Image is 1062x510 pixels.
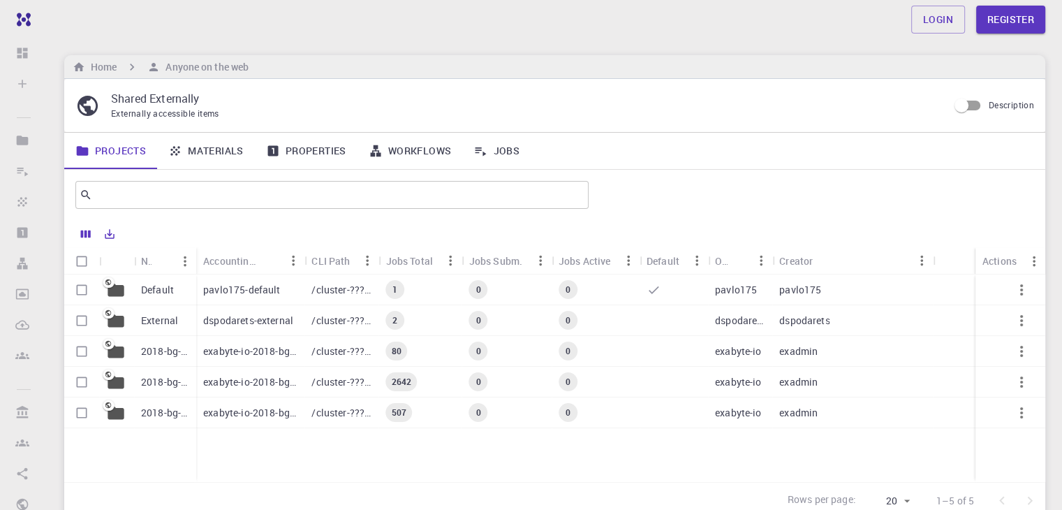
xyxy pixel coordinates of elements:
span: 1 [387,284,403,296]
a: Login [911,6,965,34]
span: 0 [560,407,576,418]
span: 0 [470,284,486,296]
span: 0 [470,314,486,326]
p: exabyte-io [715,344,762,358]
div: Actions [975,247,1045,275]
p: exabyte-io-2018-bg-study-phase-iii [203,375,297,389]
button: Menu [910,249,933,272]
div: Accounting slug [203,247,260,275]
div: Name [134,247,196,275]
a: Register [976,6,1045,34]
button: Menu [356,249,378,272]
span: 80 [385,345,406,357]
div: Icon [99,247,134,275]
div: Creator [779,247,813,275]
p: /cluster-???-share/groups/exabyte-io/exabyte-io-2018-bg-study-phase-i-ph [311,344,371,358]
div: Jobs Subm. [462,247,552,275]
button: Menu [440,249,462,272]
span: 2 [387,314,403,326]
p: exabyte-io [715,375,762,389]
p: 2018-bg-study-phase-III [141,375,189,389]
p: exabyte-io [715,406,762,420]
a: Materials [157,133,255,169]
div: Jobs Total [385,247,433,275]
p: 2018-bg-study-phase-I [141,406,189,420]
button: Sort [260,249,282,272]
p: exabyte-io-2018-bg-study-phase-i [203,406,297,420]
p: dspodarets [779,314,830,328]
p: pavlo175 [715,283,757,297]
p: dspodarets-external [203,314,293,328]
a: Workflows [357,133,463,169]
div: Jobs Active [559,247,611,275]
p: exadmin [779,406,818,420]
h6: Anyone on the web [160,59,249,75]
p: exadmin [779,344,818,358]
a: Jobs [462,133,531,169]
span: 0 [470,345,486,357]
span: 2642 [385,376,417,388]
p: pavlo175 [779,283,821,297]
button: Menu [686,249,708,272]
div: Default [640,247,708,275]
div: CLI Path [311,247,350,275]
p: exadmin [779,375,818,389]
span: Externally accessible items [111,108,219,119]
button: Columns [74,223,98,245]
span: 507 [385,407,411,418]
div: Jobs Active [552,247,640,275]
button: Sort [813,249,835,272]
span: 0 [560,376,576,388]
span: Description [989,99,1034,110]
button: Menu [617,249,640,272]
button: Menu [1023,250,1045,272]
button: Sort [728,249,750,272]
img: logo [11,13,31,27]
p: Default [141,283,174,297]
span: 0 [470,376,486,388]
p: 1–5 of 5 [936,494,974,508]
div: Jobs Subm. [469,247,523,275]
div: CLI Path [304,247,378,275]
p: /cluster-???-share/groups/exabyte-io/exabyte-io-2018-bg-study-phase-i [311,406,371,420]
p: /cluster-???-home/dspodarets/dspodarets-external [311,314,371,328]
button: Sort [152,250,174,272]
span: 0 [560,314,576,326]
span: 0 [560,345,576,357]
a: Properties [255,133,357,169]
button: Export [98,223,121,245]
button: Menu [529,249,552,272]
div: Default [647,247,679,275]
nav: breadcrumb [70,59,251,75]
span: 0 [560,284,576,296]
button: Menu [174,250,196,272]
p: 2018-bg-study-phase-i-ph [141,344,189,358]
p: pavlo175-default [203,283,280,297]
span: 0 [470,407,486,418]
div: Name [141,247,152,275]
h6: Home [85,59,117,75]
div: Owner [708,247,772,275]
button: Menu [750,249,772,272]
div: Creator [772,247,933,275]
div: Owner [715,247,728,275]
a: Projects [64,133,157,169]
p: Shared Externally [111,90,937,107]
div: Actions [982,247,1017,275]
div: Jobs Total [378,247,462,275]
p: /cluster-???-home/pavlo175/pavlo175-default [311,283,371,297]
p: /cluster-???-share/groups/exabyte-io/exabyte-io-2018-bg-study-phase-iii [311,375,371,389]
p: dspodarets [715,314,765,328]
p: External [141,314,178,328]
p: exabyte-io-2018-bg-study-phase-i-ph [203,344,297,358]
div: Accounting slug [196,247,304,275]
button: Menu [282,249,304,272]
p: Rows per page: [788,493,856,509]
